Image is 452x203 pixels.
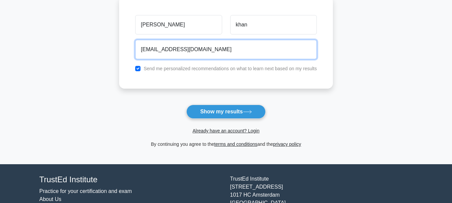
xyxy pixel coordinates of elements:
[192,128,259,133] a: Already have an account? Login
[115,140,337,148] div: By continuing you agree to the and the
[186,105,265,119] button: Show my results
[273,141,301,147] a: privacy policy
[135,40,317,59] input: Email
[39,188,132,194] a: Practice for your certification and exam
[39,175,222,185] h4: TrustEd Institute
[39,196,62,202] a: About Us
[144,66,317,71] label: Send me personalized recommendations on what to learn next based on my results
[135,15,222,34] input: First name
[230,15,317,34] input: Last name
[214,141,257,147] a: terms and conditions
